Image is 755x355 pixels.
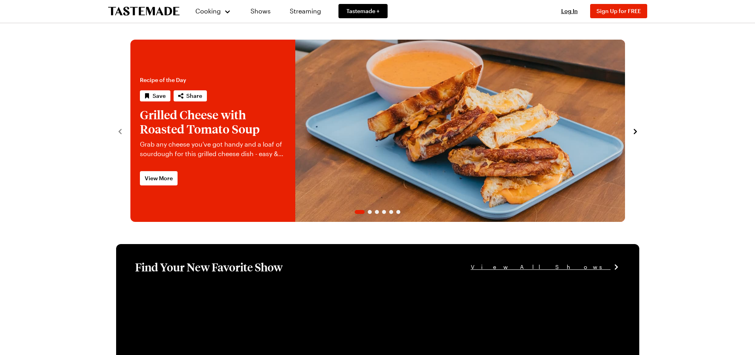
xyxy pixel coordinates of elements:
[108,7,180,16] a: To Tastemade Home Page
[145,174,173,182] span: View More
[375,210,379,214] span: Go to slide 3
[153,92,166,100] span: Save
[561,8,578,14] span: Log In
[186,92,202,100] span: Share
[471,263,620,271] a: View All Shows
[135,286,243,294] a: View full content for [object Object]
[195,7,221,15] span: Cooking
[396,210,400,214] span: Go to slide 6
[355,210,365,214] span: Go to slide 1
[346,7,380,15] span: Tastemade +
[140,90,170,101] button: Save recipe
[368,210,372,214] span: Go to slide 2
[130,40,625,222] div: 1 / 6
[174,90,207,101] button: Share
[338,4,388,18] a: Tastemade +
[382,210,386,214] span: Go to slide 4
[631,126,639,136] button: navigate to next item
[140,171,178,185] a: View More
[554,7,585,15] button: Log In
[471,263,611,271] span: View All Shows
[302,286,410,294] a: View full content for [object Object]
[596,8,641,14] span: Sign Up for FREE
[469,286,577,294] a: View full content for [object Object]
[590,4,647,18] button: Sign Up for FREE
[195,2,231,21] button: Cooking
[389,210,393,214] span: Go to slide 5
[135,260,283,274] h1: Find Your New Favorite Show
[116,126,124,136] button: navigate to previous item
